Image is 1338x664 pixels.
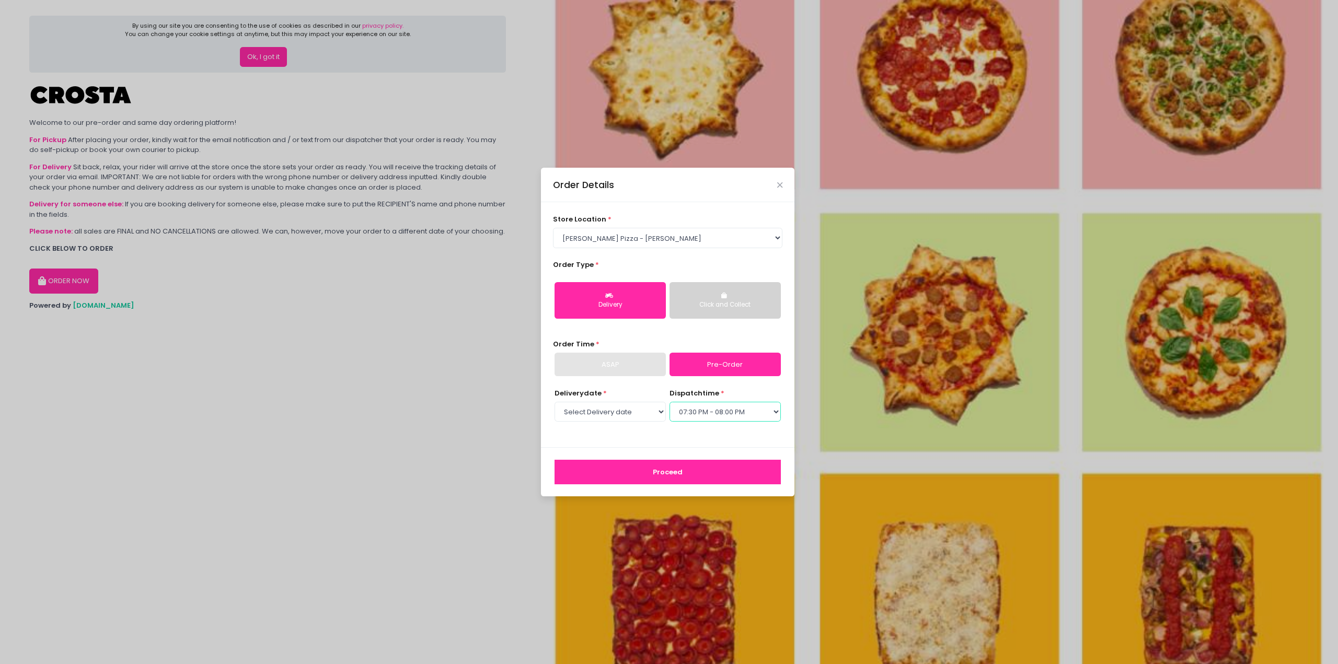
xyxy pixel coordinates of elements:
[670,282,781,319] button: Click and Collect
[555,460,781,485] button: Proceed
[777,182,782,188] button: Close
[553,260,594,270] span: Order Type
[555,388,602,398] span: Delivery date
[677,300,774,310] div: Click and Collect
[553,339,594,349] span: Order Time
[553,214,606,224] span: store location
[553,178,614,192] div: Order Details
[562,300,659,310] div: Delivery
[555,282,666,319] button: Delivery
[670,353,781,377] a: Pre-Order
[670,388,719,398] span: dispatch time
